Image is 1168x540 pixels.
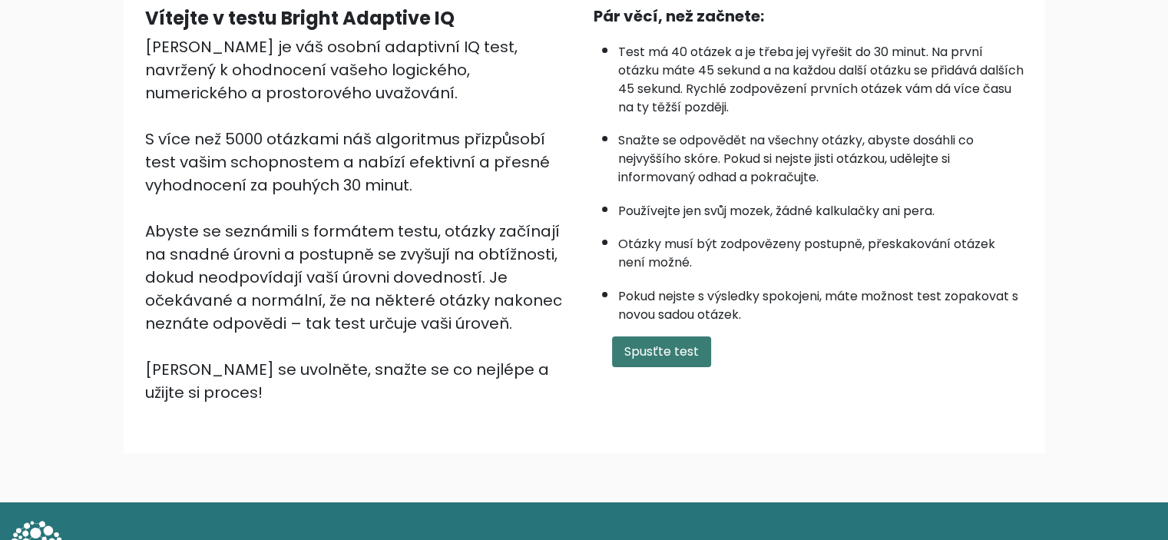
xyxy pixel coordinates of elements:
[612,336,711,367] button: Spusťte test
[618,235,995,271] font: Otázky musí být zodpovězeny postupně, přeskakování otázek není možné.
[594,5,764,27] font: Pár věcí, než začnete:
[618,202,935,220] font: Používejte jen svůj mozek, žádné kalkulačky ani pera.
[145,128,550,196] font: S více než 5000 otázkami náš algoritmus přizpůsobí test vašim schopnostem a nabízí efektivní a př...
[618,131,974,186] font: Snažte se odpovědět na všechny otázky, abyste dosáhli co nejvyššího skóre. Pokud si nejste jisti ...
[618,287,1018,323] font: Pokud nejste s výsledky spokojeni, máte možnost test zopakovat s novou sadou otázek.
[145,359,549,403] font: [PERSON_NAME] se uvolněte, snažte se co nejlépe a užijte si proces!
[618,43,1024,116] font: Test má 40 otázek a je třeba jej vyřešit do 30 minut. Na první otázku máte 45 sekund a na každou ...
[145,36,518,104] font: [PERSON_NAME] je váš osobní adaptivní IQ test, navržený k ohodnocení vašeho logického, numerickéh...
[145,5,455,31] font: Vítejte v testu Bright Adaptive IQ
[624,343,699,360] font: Spusťte test
[145,220,562,334] font: Abyste se seznámili s formátem testu, otázky začínají na snadné úrovni a postupně se zvyšují na o...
